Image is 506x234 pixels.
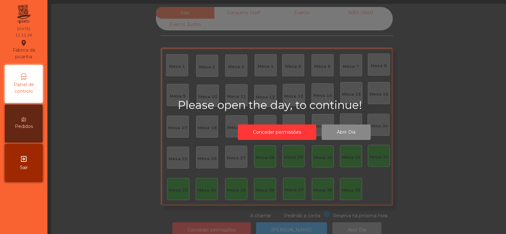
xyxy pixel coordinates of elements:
[16,3,31,25] img: qpiato
[238,124,316,140] button: Conceder permissões
[15,123,33,130] span: Pedidos
[20,39,28,47] i: location_on
[322,124,371,140] button: Abrir Dia
[20,155,28,163] i: exit_to_app
[20,164,28,171] span: Sair
[17,26,30,32] div: [DATE]
[178,98,431,112] h2: Please open the day, to continue!
[15,32,32,38] div: 11:11:26
[6,81,41,95] span: Painel de controlo
[5,39,42,60] div: Fabrica da picanha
